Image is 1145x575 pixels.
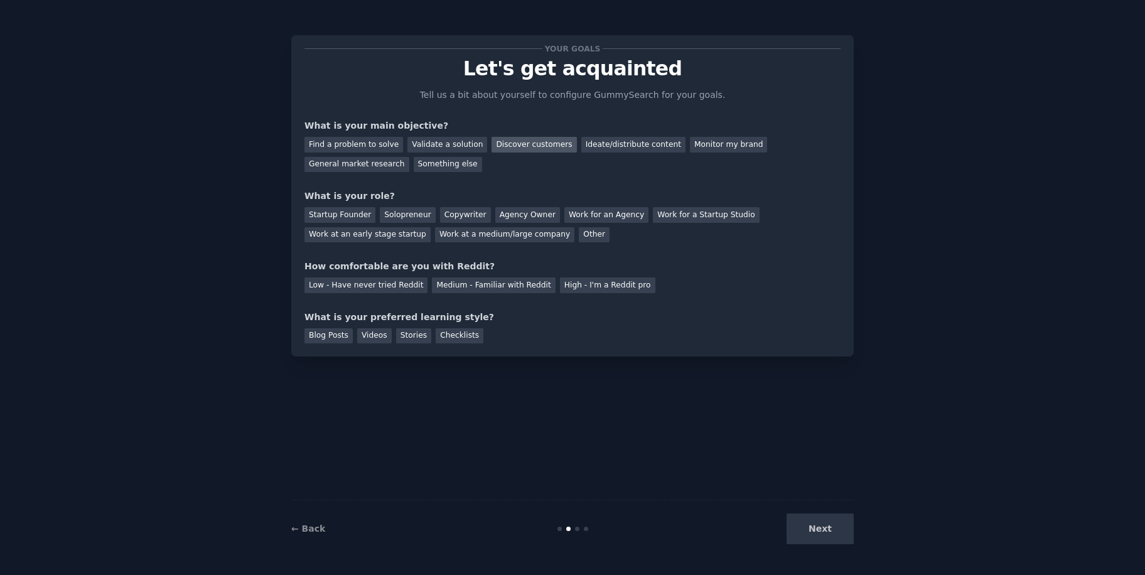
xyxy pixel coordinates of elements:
div: Solopreneur [380,207,435,223]
div: Videos [357,328,392,344]
div: General market research [304,157,409,173]
div: Work for an Agency [564,207,648,223]
div: Low - Have never tried Reddit [304,277,427,293]
div: Find a problem to solve [304,137,403,153]
div: What is your preferred learning style? [304,311,841,324]
div: Agency Owner [495,207,560,223]
div: Other [579,227,610,243]
a: ← Back [291,524,325,534]
div: Copywriter [440,207,491,223]
p: Let's get acquainted [304,58,841,80]
div: Blog Posts [304,328,353,344]
div: What is your main objective? [304,119,841,132]
div: Medium - Familiar with Reddit [432,277,555,293]
div: Ideate/distribute content [581,137,685,153]
div: Monitor my brand [690,137,767,153]
div: Discover customers [492,137,576,153]
div: Checklists [436,328,483,344]
div: High - I'm a Reddit pro [560,277,655,293]
div: Work at an early stage startup [304,227,431,243]
div: Validate a solution [407,137,487,153]
p: Tell us a bit about yourself to configure GummySearch for your goals. [414,89,731,102]
div: Work at a medium/large company [435,227,574,243]
div: Startup Founder [304,207,375,223]
div: What is your role? [304,190,841,203]
div: Work for a Startup Studio [653,207,759,223]
div: Something else [414,157,482,173]
span: Your goals [542,42,603,55]
div: Stories [396,328,431,344]
div: How comfortable are you with Reddit? [304,260,841,273]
